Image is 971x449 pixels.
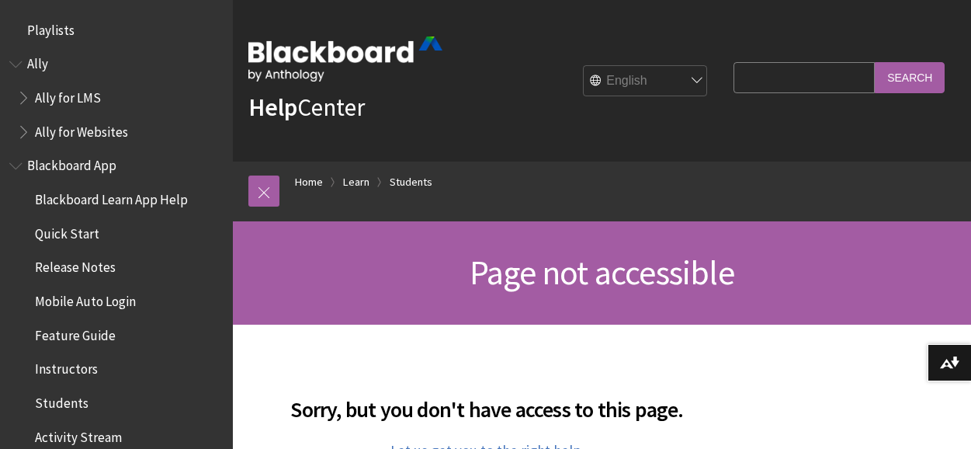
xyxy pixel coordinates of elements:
a: Home [295,172,323,192]
span: Release Notes [35,255,116,276]
nav: Book outline for Anthology Ally Help [9,51,224,145]
span: Activity Stream [35,424,122,445]
span: Quick Start [35,221,99,242]
nav: Book outline for Playlists [9,17,224,44]
span: Students [35,390,88,411]
span: Playlists [27,17,75,38]
h2: Sorry, but you don't have access to this page. [248,374,726,426]
a: HelpCenter [248,92,365,123]
span: Blackboard Learn App Help [35,186,188,207]
img: Blackboard by Anthology [248,37,442,82]
input: Search [875,62,945,92]
span: Ally for LMS [35,85,101,106]
strong: Help [248,92,297,123]
a: Students [390,172,432,192]
span: Mobile Auto Login [35,288,136,309]
span: Page not accessible [470,251,734,294]
a: Learn [343,172,369,192]
span: Ally [27,51,48,72]
span: Ally for Websites [35,119,128,140]
span: Instructors [35,357,98,378]
span: Feature Guide [35,322,116,343]
select: Site Language Selector [584,66,708,97]
span: Blackboard App [27,153,116,174]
